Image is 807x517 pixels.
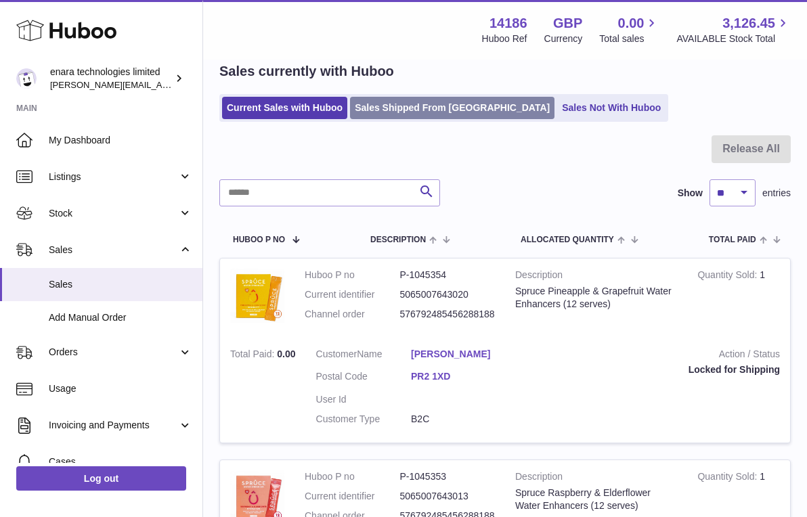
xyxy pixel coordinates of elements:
[49,171,178,183] span: Listings
[400,288,496,301] dd: 5065007643020
[676,14,791,45] a: 3,126.45 AVAILABLE Stock Total
[482,32,527,45] div: Huboo Ref
[527,363,780,376] div: Locked for Shipping
[599,14,659,45] a: 0.00 Total sales
[515,285,677,311] div: Spruce Pineapple & Grapefruit Water Enhancers (12 serves)
[370,235,426,244] span: Description
[316,413,412,426] dt: Customer Type
[50,66,172,91] div: enara technologies limited
[305,470,400,483] dt: Huboo P no
[16,68,37,89] img: Dee@enara.co
[49,278,192,291] span: Sales
[544,32,583,45] div: Currency
[305,308,400,321] dt: Channel order
[557,97,666,119] a: Sales Not With Huboo
[49,134,192,147] span: My Dashboard
[230,269,284,323] img: 1747668863.jpeg
[49,244,178,256] span: Sales
[49,346,178,359] span: Orders
[230,349,277,363] strong: Total Paid
[400,490,496,503] dd: 5065007643013
[678,187,703,200] label: Show
[316,348,412,364] dt: Name
[16,466,186,491] a: Log out
[305,490,400,503] dt: Current identifier
[489,14,527,32] strong: 14186
[762,187,791,200] span: entries
[521,235,614,244] span: ALLOCATED Quantity
[316,393,412,406] dt: User Id
[49,382,192,395] span: Usage
[305,269,400,282] dt: Huboo P no
[599,32,659,45] span: Total sales
[49,455,192,468] span: Cases
[411,413,506,426] dd: B2C
[515,470,677,487] strong: Description
[350,97,554,119] a: Sales Shipped From [GEOGRAPHIC_DATA]
[50,79,271,90] span: [PERSON_NAME][EMAIL_ADDRESS][DOMAIN_NAME]
[676,32,791,45] span: AVAILABLE Stock Total
[553,14,582,32] strong: GBP
[411,348,506,361] a: [PERSON_NAME]
[305,288,400,301] dt: Current identifier
[316,370,412,386] dt: Postal Code
[49,311,192,324] span: Add Manual Order
[515,487,677,512] div: Spruce Raspberry & Elderflower Water Enhancers (12 serves)
[222,97,347,119] a: Current Sales with Huboo
[219,62,394,81] h2: Sales currently with Huboo
[49,207,178,220] span: Stock
[697,269,760,284] strong: Quantity Sold
[400,470,496,483] dd: P-1045353
[277,349,295,359] span: 0.00
[400,308,496,321] dd: 576792485456288188
[709,235,756,244] span: Total paid
[515,269,677,285] strong: Description
[687,258,790,338] td: 1
[618,14,645,32] span: 0.00
[411,370,506,383] a: PR2 1XD
[49,419,178,432] span: Invoicing and Payments
[527,348,780,364] strong: Action / Status
[722,14,775,32] span: 3,126.45
[233,235,285,244] span: Huboo P no
[697,471,760,485] strong: Quantity Sold
[316,349,357,359] span: Customer
[400,269,496,282] dd: P-1045354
